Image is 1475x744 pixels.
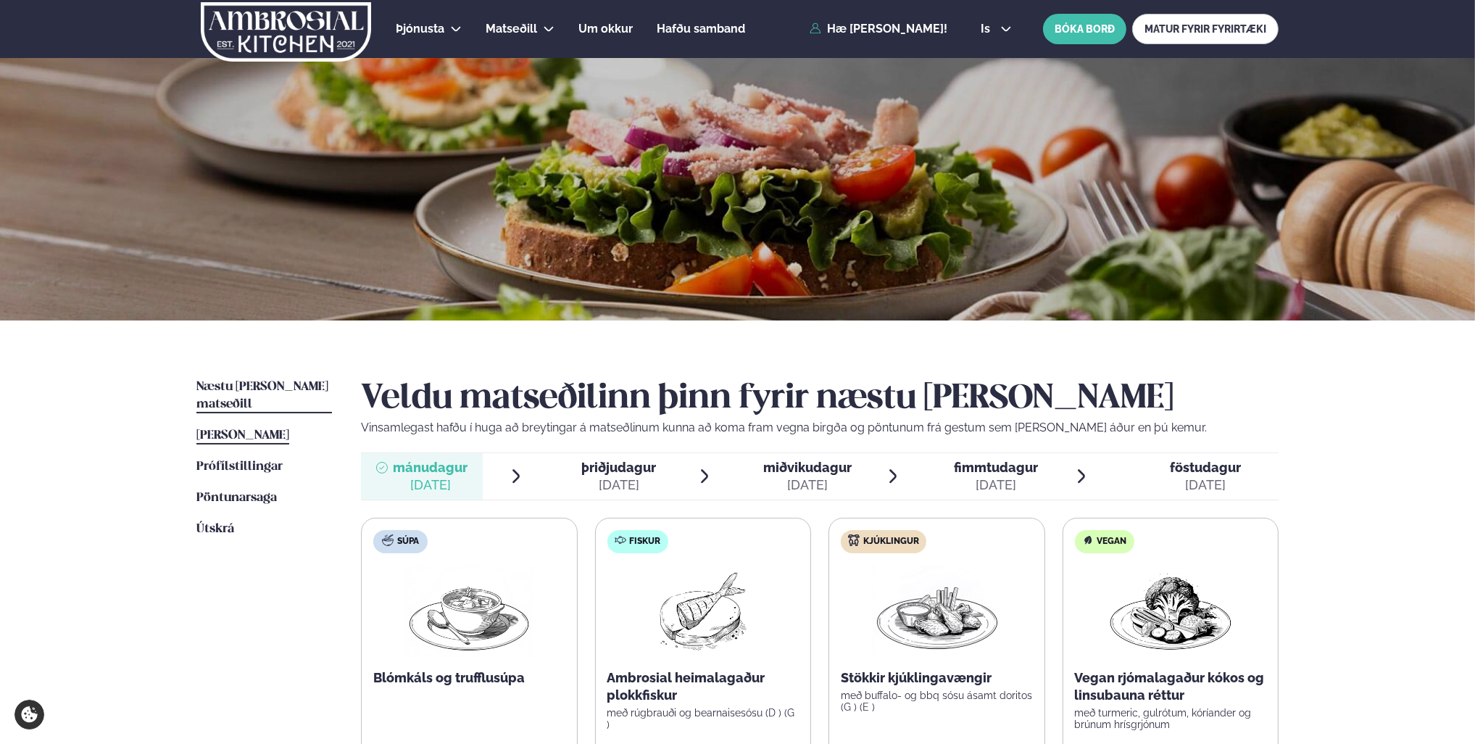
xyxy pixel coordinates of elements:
p: með rúgbrauði og bearnaisesósu (D ) (G ) [607,707,799,730]
img: Vegan.png [1107,565,1234,658]
img: soup.svg [382,534,394,546]
img: fish.svg [615,534,626,546]
span: Matseðill [486,22,537,36]
a: Pöntunarsaga [196,489,277,507]
img: logo [199,2,373,62]
h2: Veldu matseðilinn þinn fyrir næstu [PERSON_NAME] [361,379,1279,419]
div: [DATE] [954,476,1038,494]
a: [PERSON_NAME] [196,427,289,445]
div: [DATE] [1170,476,1241,494]
span: Útskrá [196,523,234,535]
div: [DATE] [763,476,852,494]
span: föstudagur [1170,460,1241,475]
p: Blómkáls og trufflusúpa [373,669,565,687]
img: Vegan.svg [1082,534,1094,546]
img: fish.png [657,565,749,658]
p: Stökkir kjúklingavængir [841,669,1033,687]
a: Hæ [PERSON_NAME]! [810,22,947,36]
span: Prófílstillingar [196,460,283,473]
span: is [981,23,994,35]
span: [PERSON_NAME] [196,429,289,442]
p: með turmeric, gulrótum, kóríander og brúnum hrísgrjónum [1075,707,1267,730]
p: Vegan rjómalagaður kókos og linsubauna réttur [1075,669,1267,704]
img: Soup.png [405,565,533,658]
span: þriðjudagur [582,460,657,475]
span: Súpa [397,536,419,547]
a: Matseðill [486,20,537,38]
a: Þjónusta [396,20,444,38]
p: Ambrosial heimalagaður plokkfiskur [607,669,799,704]
p: með buffalo- og bbq sósu ásamt doritos (G ) (E ) [841,690,1033,713]
span: fimmtudagur [954,460,1038,475]
span: Kjúklingur [863,536,919,547]
span: Vegan [1097,536,1127,547]
img: Chicken-wings-legs.png [873,565,1000,658]
span: Hafðu samband [657,22,745,36]
a: Hafðu samband [657,20,745,38]
a: Útskrá [196,521,234,538]
button: BÓKA BORÐ [1043,14,1126,44]
span: miðvikudagur [763,460,852,475]
span: Pöntunarsaga [196,492,277,504]
button: is [969,23,1023,35]
div: [DATE] [582,476,657,494]
a: Prófílstillingar [196,458,283,476]
span: Fiskur [630,536,661,547]
p: Vinsamlegast hafðu í huga að breytingar á matseðlinum kunna að koma fram vegna birgða og pöntunum... [361,419,1279,437]
span: mánudagur [394,460,468,475]
a: Um okkur [578,20,633,38]
div: [DATE] [394,476,468,494]
a: Cookie settings [14,700,44,729]
span: Þjónusta [396,22,444,36]
img: chicken.svg [848,534,860,546]
span: Næstu [PERSON_NAME] matseðill [196,381,328,410]
a: Næstu [PERSON_NAME] matseðill [196,379,332,413]
span: Um okkur [578,22,633,36]
a: MATUR FYRIR FYRIRTÆKI [1132,14,1279,44]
